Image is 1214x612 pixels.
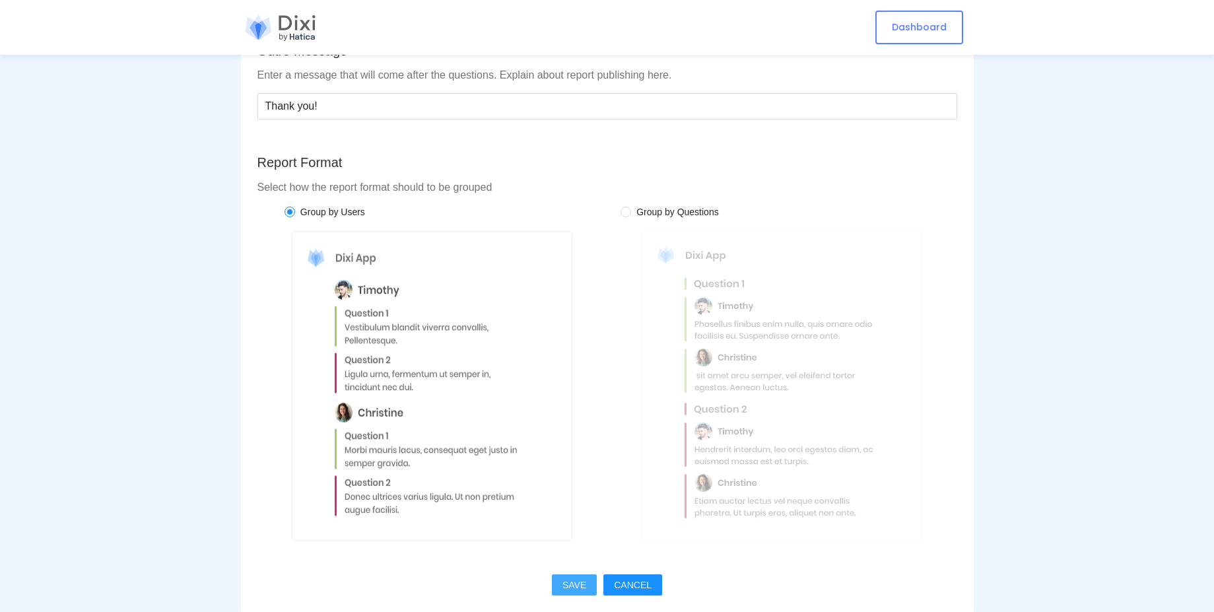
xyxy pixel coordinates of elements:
[552,574,597,595] button: SAVE
[642,231,922,541] img: group by questions
[614,578,652,592] span: CANCEL
[562,578,586,592] span: SAVE
[603,580,662,590] a: CANCEL
[257,153,957,173] div: Report Format
[257,180,957,195] div: Select how the report format should to be grouped
[257,93,957,119] input: Enter some Thank You message
[292,231,572,541] img: group by user
[295,205,370,219] span: Group by Users
[875,11,963,44] a: Dashboard
[603,574,662,595] button: CANCEL
[631,205,724,219] span: Group by Questions
[257,68,957,83] div: Enter a message that will come after the questions. Explain about report publishing here.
